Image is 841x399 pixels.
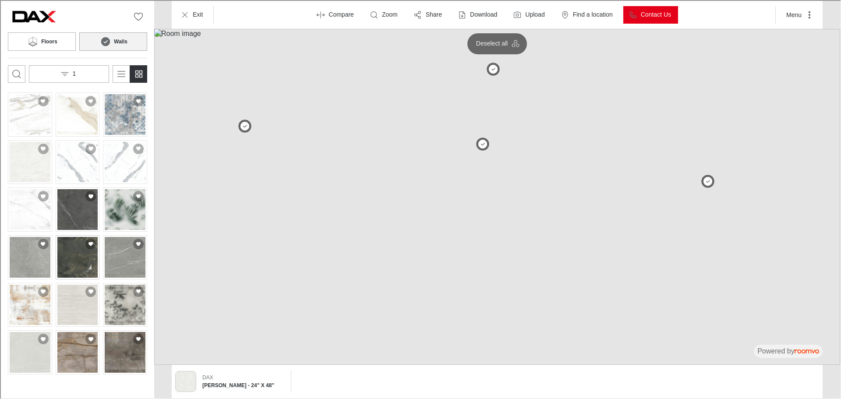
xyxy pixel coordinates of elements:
p: 1 [72,69,75,78]
img: Slab 6 Mm Argos Black Rigato - 48" X 110. Link opens in a new window. [57,188,97,229]
button: Add Slab 6 Mm Argos Black Rigato - 48" X 110 to favorites [85,190,95,201]
button: Open the filters menu [28,64,108,82]
h6: Neeko White - 24" X 48" [201,381,284,388]
button: Add Slabs Tau Tu.Ironstone Black Matt - 48 X 110 - (36.16 Sqft Per Slab) to favorites [85,238,95,248]
h6: Floors [40,37,57,45]
div: See Argenta - Tholos Gold Polished - 48" X 102" - (33.60 Sqft - 1 Pc) in the room [55,92,99,136]
button: Add Apavisa Slab 6 Mm Wild Forest Grey Nat Mix - 48" X 110" - (36.66 Sqft) to favorites [85,333,95,343]
button: Share [407,5,448,23]
img: Neeko White - 24" X 48" [175,371,195,391]
button: Enter compare mode [310,5,360,23]
img: Slabs Azubi Class Bianco - 48 X 110 - (36.16 Sqft Per Slab). Link opens in a new window. [9,141,49,182]
div: See Slabs Azubi Class Bianco - 48 X 110 - (36.16 Sqft Per Slab) in the room [7,139,51,184]
p: Zoom [381,10,397,18]
img: Slab 6 Mm Lamiere White Natural - 48" X 110. Link opens in a new window. [9,284,49,325]
div: See Slabs Flaviker Art Walls Beyond Nat R - 6 Mm - 48 X 110 - (36.16 Sqft Per Slab) in the room [102,187,146,231]
button: Add Slab 6 Mm Lamiere White Natural - 48" X 110 to favorites [37,286,48,296]
button: Add Argenta - Tholos Gold Polished - 48" X 102" - (33.60 Sqft - 1 Pc) to favorites [85,95,95,106]
button: Contact Us [622,5,677,23]
div: See Slab 6 Mm Lamiere White Natural - 48" X 110 in the room [7,282,51,326]
p: Exit [192,10,202,18]
div: See Argenta - Storm White - 48" X 110" - (36.64 Sqft - 1 Pc) in the room [7,329,51,374]
button: Download [452,5,503,23]
img: Argenta - Tholos White Polished - 48" X 110" - (36.16 Sqft - 1 Pc). Link opens in a new window. [9,188,49,229]
button: No favorites [129,7,146,25]
button: Show details for Neeko White - 24" X 48" [199,370,286,391]
button: Add Argenta - Storm White - 48" X 110" - (36.64 Sqft - 1 Pc) to favorites [37,333,48,343]
div: See Slabs Flaviker Art Walls Shadow Nat R - 6 Mm - 48 X 110 - (36.16 Sqft Per Slab) in the room [102,282,146,326]
img: Slabs Flaviker Art Walls Fresco Nat R - 6 Mm - 48 X 110 - (36.16 Sqft Per Slab). Link opens in a ... [104,93,145,134]
button: Exit [174,5,209,23]
p: Share [425,10,441,18]
button: Find a location [555,5,619,23]
div: See Slabs Tau Tu.Casania Gray Matt - 48 X 102 - (33.58 Sqft Per Slab) in the room [102,234,146,279]
p: Deselect all [475,39,507,47]
button: Add Slabs Azubi Class Bianco - 48 X 110 - (36.16 Sqft Per Slab) to favorites [37,143,48,153]
button: Switch to simple view [129,64,146,82]
button: Deselect all [470,36,523,50]
button: Open search box [7,64,25,82]
label: Upload [524,10,544,18]
button: Add Apavisa Slab 6 Mm Tattoo Oxidum Decor - 48" X 110" - (36.66 Sqft) to favorites [132,333,143,343]
img: Apavisa Slab 6 Mm Wild Forest Grey Nat Mix - 48" X 110" - (36.66 Sqft). Link opens in a new window. [57,331,97,372]
p: Download [469,10,496,18]
p: Powered by [756,346,818,355]
div: Product List Mode Selector [112,64,146,82]
img: Slabs Emporio Calacatta Polish - 48 X 102. Link opens in a new window. [9,93,49,134]
img: Slabs Tau Tu.Casania Gray Matt - 48 X 102 - (33.58 Sqft Per Slab). Link opens in a new window. [104,236,145,277]
p: Compare [328,10,353,18]
div: See Apavisa Slab 6 Mm Tattoo Oxidum Decor - 48" X 110" - (36.66 Sqft) in the room [102,329,146,374]
img: Slabs Flaviker Art Walls Shadow Nat R - 6 Mm - 48 X 110 - (36.16 Sqft Per Slab). Link opens in a ... [104,284,145,325]
img: Slabs Flaviker Art Walls Beyond Nat R - 6 Mm - 48 X 110 - (36.16 Sqft Per Slab). Link opens in a ... [104,188,145,229]
div: See Apavisa Slab 6 Mm Statuario Extra White Pol Bl-A - 46.9 X 102.3 - (33.38 Sqft) in the room [55,139,99,184]
button: Switch to detail view [112,64,129,82]
button: More actions [778,5,818,23]
button: Add Slabs Flaviker Art Walls Fresco Nat R - 6 Mm - 48 X 110 - (36.16 Sqft Per Slab) to favorites [132,95,143,106]
button: Add Argenta - Storn Grey - 48" X 102" - (33.60 Sqft - 1 Pc) to favorites [37,238,48,248]
div: See Slab 6 Mm Argos Black Rigato - 48" X 110 in the room [55,187,99,231]
button: Upload a picture of your room [507,5,551,23]
button: Add Apavisa Slab 6 Mm Statuario Extra White Pol Bl-A - 46.9 X 102.3 - (33.38 Sqft) to favorites [85,143,95,153]
button: Walls [78,32,146,50]
img: Argenta - Storm White - 48" X 110" - (36.64 Sqft - 1 Pc). Link opens in a new window. [9,331,49,372]
img: Slabs Tau Tu.Ironstone Black Matt - 48 X 110 - (36.16 Sqft Per Slab). Link opens in a new window. [57,236,97,277]
div: See Slabs Tau Tu.Ironstone Black Matt - 48 X 110 - (36.16 Sqft Per Slab) in the room [55,234,99,279]
div: The visualizer is powered by Roomvo. [756,346,818,355]
a: Go to DAX's website. [7,7,60,25]
button: Add Apavisa Slab 6 Mm Travertino Navona Rigato - 48" X 110 to favorites [85,286,95,296]
button: Add Slabs Flaviker Art Walls Beyond Nat R - 6 Mm - 48 X 110 - (36.16 Sqft Per Slab) to favorites [132,190,143,201]
button: Floors [7,32,75,50]
div: See Apavisa Slab 6 Mm Wild Forest Grey Nat Mix - 48" X 110" - (36.66 Sqft) in the room [55,329,99,374]
button: Add Slabs Flaviker Art Walls Shadow Nat R - 6 Mm - 48 X 110 - (36.16 Sqft Per Slab) to favorites [132,286,143,296]
button: Add Slabs Tau Tu.Casania Gray Matt - 48 X 102 - (33.58 Sqft Per Slab) to favorites [132,238,143,248]
img: Apavisa Slab 6 Mm Statuario Extra White Pol Bl-B - 46.9 X 102.3 - (33.38 Sqft). Link opens in a n... [104,141,145,182]
img: Argenta - Storn Grey - 48" X 102" - (33.60 Sqft - 1 Pc). Link opens in a new window. [9,236,49,277]
p: DAX [201,373,212,381]
p: Find a location [572,10,612,18]
div: See Slabs Emporio Calacatta Polish - 48 X 102 in the room [7,92,51,136]
img: Apavisa Slab 6 Mm Statuario Extra White Pol Bl-A - 46.9 X 102.3 - (33.38 Sqft). Link opens in a n... [57,141,97,182]
img: Logo representing DAX. [7,7,60,25]
button: Add Apavisa Slab 6 Mm Statuario Extra White Pol Bl-B - 46.9 X 102.3 - (33.38 Sqft) to favorites [132,143,143,153]
img: Argenta - Tholos Gold Polished - 48" X 102" - (33.60 Sqft - 1 Pc). Link opens in a new window. [57,93,97,134]
img: Apavisa Slab 6 Mm Tattoo Oxidum Decor - 48" X 110" - (36.66 Sqft). Link opens in a new window. [104,331,145,372]
button: Zoom room image [364,5,404,23]
img: Apavisa Slab 6 Mm Travertino Navona Rigato - 48" X 110. Link opens in a new window. [57,284,97,325]
button: Add Argenta - Tholos White Polished - 48" X 110" - (36.16 Sqft - 1 Pc) to favorites [37,190,48,201]
button: Add Slabs Emporio Calacatta Polish - 48 X 102 to favorites [37,95,48,106]
h6: Walls [113,37,127,45]
div: See Slabs Flaviker Art Walls Fresco Nat R - 6 Mm - 48 X 110 - (36.16 Sqft Per Slab) in the room [102,92,146,136]
div: See Argenta - Tholos White Polished - 48" X 110" - (36.16 Sqft - 1 Pc) in the room [7,187,51,231]
div: See Apavisa Slab 6 Mm Statuario Extra White Pol Bl-B - 46.9 X 102.3 - (33.38 Sqft) in the room [102,139,146,184]
p: Contact Us [640,10,670,18]
div: See Apavisa Slab 6 Mm Travertino Navona Rigato - 48" X 110 in the room [55,282,99,326]
img: roomvo_wordmark.svg [794,349,818,353]
img: Room image [153,28,839,364]
div: See Argenta - Storn Grey - 48" X 102" - (33.60 Sqft - 1 Pc) in the room [7,234,51,279]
